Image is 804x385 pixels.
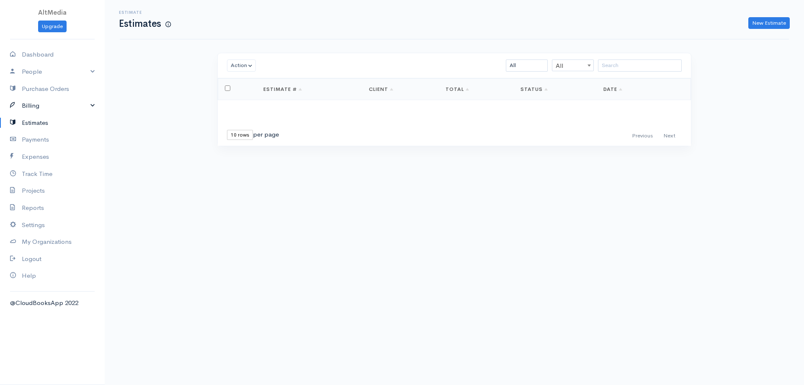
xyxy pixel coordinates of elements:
a: Total [446,86,469,93]
a: Status [521,86,548,93]
h1: Estimates [119,18,170,29]
h6: Estimate [119,10,170,15]
input: Search [598,59,682,72]
span: AltMedia [38,8,67,16]
span: How to create your first Extimate? [165,21,171,28]
a: Upgrade [38,21,67,33]
a: Estimate # [263,86,302,93]
div: @CloudBooksApp 2022 [10,298,95,308]
span: All [552,59,594,71]
a: New Estimate [748,17,790,29]
button: Action [227,59,256,72]
span: All [552,60,593,72]
a: Date [603,86,623,93]
div: per page [227,130,279,140]
a: Client [369,86,393,93]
